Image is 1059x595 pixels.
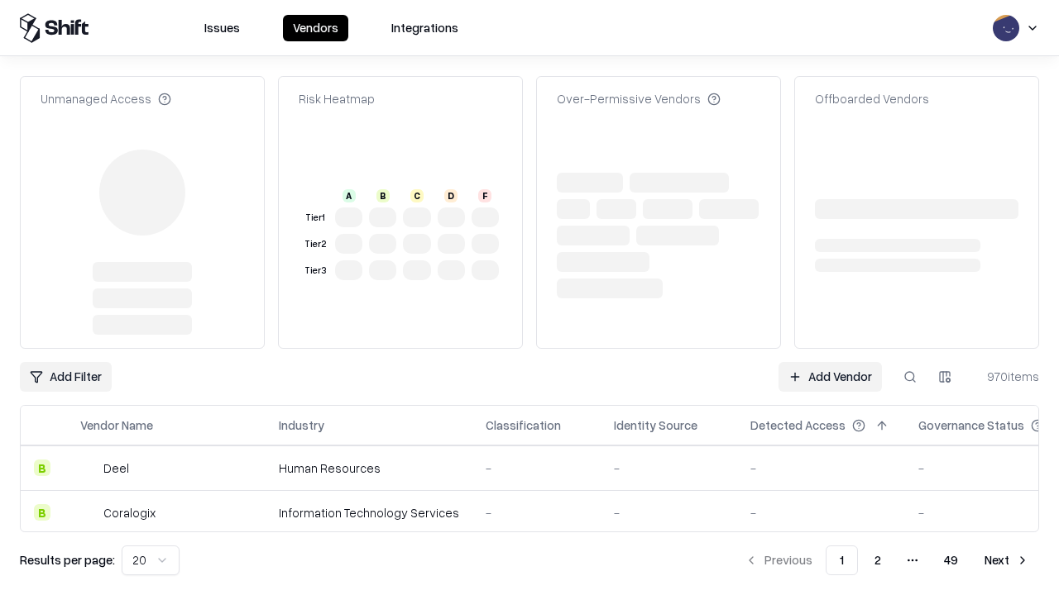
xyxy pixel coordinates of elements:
div: - [614,504,724,521]
div: Industry [279,416,324,434]
button: 1 [826,545,858,575]
div: Tier 2 [302,237,328,251]
div: B [34,459,50,476]
button: 49 [931,545,971,575]
div: Risk Heatmap [299,90,375,107]
img: Deel [80,459,97,476]
div: - [750,459,892,477]
div: - [486,459,587,477]
div: Information Technology Services [279,504,459,521]
div: Detected Access [750,416,846,434]
button: Integrations [381,15,468,41]
button: Vendors [283,15,348,41]
p: Results per page: [20,551,115,569]
div: Offboarded Vendors [815,90,929,107]
div: Vendor Name [80,416,153,434]
a: Add Vendor [779,362,882,392]
img: Coralogix [80,504,97,521]
div: - [614,459,724,477]
div: 970 items [973,368,1039,385]
button: Next [975,545,1039,575]
div: Tier 3 [302,264,328,278]
div: B [376,189,390,202]
div: B [34,504,50,521]
div: Classification [486,416,561,434]
div: A [343,189,356,202]
div: Coralogix [103,504,156,521]
div: Identity Source [614,416,697,434]
button: Issues [194,15,250,41]
div: Unmanaged Access [41,90,171,107]
nav: pagination [735,545,1039,575]
div: Tier 1 [302,211,328,225]
button: Add Filter [20,362,112,392]
div: Deel [103,459,129,477]
div: Governance Status [918,416,1024,434]
div: - [750,504,892,521]
div: D [444,189,458,202]
div: Over-Permissive Vendors [557,90,721,107]
div: - [486,504,587,521]
div: Human Resources [279,459,459,477]
button: 2 [861,545,894,575]
div: F [478,189,491,202]
div: C [410,189,424,202]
